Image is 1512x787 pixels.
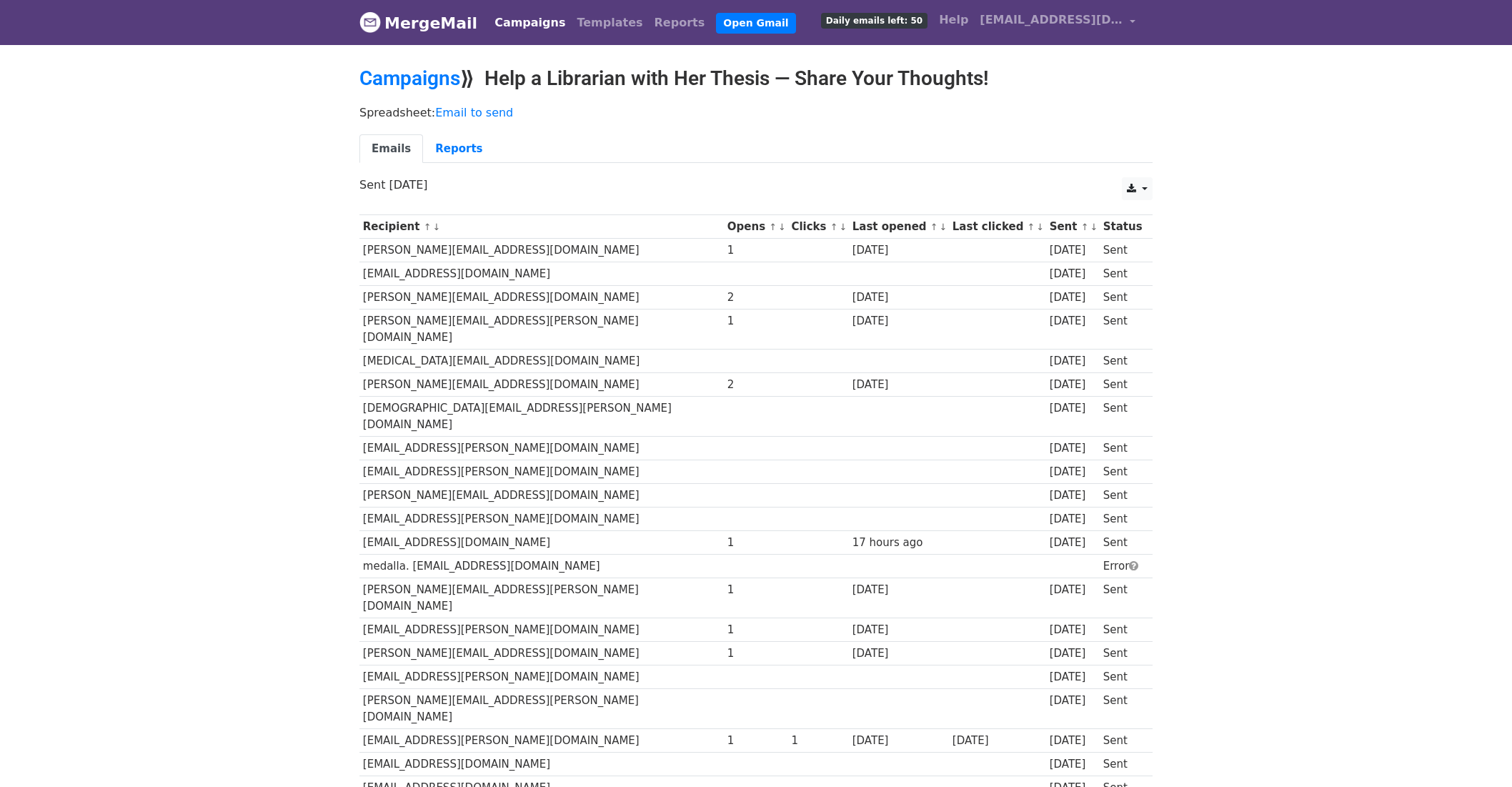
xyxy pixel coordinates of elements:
[359,642,724,665] td: [PERSON_NAME][EMAIL_ADDRESS][DOMAIN_NAME]
[1090,222,1098,232] a: ↓
[359,460,724,483] td: [EMAIL_ADDRESS][PERSON_NAME][DOMAIN_NAME]
[1050,756,1097,773] div: [DATE]
[1050,313,1097,330] div: [DATE]
[489,9,571,37] a: Campaigns
[1100,752,1145,776] td: Sent
[724,215,788,239] th: Opens
[359,728,724,752] td: [EMAIL_ADDRESS][PERSON_NAME][DOMAIN_NAME]
[1028,222,1035,232] a: ↑
[821,13,927,29] span: Daily emails left: 50
[1050,693,1097,709] div: [DATE]
[930,222,938,232] a: ↑
[359,578,724,618] td: [PERSON_NAME][EMAIL_ADDRESS][PERSON_NAME][DOMAIN_NAME]
[1100,310,1145,350] td: Sent
[1050,400,1097,417] div: [DATE]
[1050,535,1097,551] div: [DATE]
[852,242,945,259] div: [DATE]
[1050,464,1097,480] div: [DATE]
[359,11,381,33] img: MergeMail logo
[1100,555,1145,578] td: Error
[359,508,724,531] td: [EMAIL_ADDRESS][PERSON_NAME][DOMAIN_NAME]
[1100,618,1145,642] td: Sent
[1100,350,1145,373] td: Sent
[1100,436,1145,460] td: Sent
[1050,582,1097,598] div: [DATE]
[839,222,847,232] a: ↓
[359,484,724,508] td: [PERSON_NAME][EMAIL_ADDRESS][DOMAIN_NAME]
[852,313,945,330] div: [DATE]
[359,239,724,262] td: [PERSON_NAME][EMAIL_ADDRESS][DOMAIN_NAME]
[1050,669,1097,685] div: [DATE]
[1100,508,1145,531] td: Sent
[727,289,785,306] div: 2
[1100,239,1145,262] td: Sent
[359,66,1153,91] h2: ⟫ Help a Librarian with Her Thesis — Share Your Thoughts!
[359,436,724,460] td: [EMAIL_ADDRESS][PERSON_NAME][DOMAIN_NAME]
[1100,484,1145,508] td: Sent
[359,531,724,555] td: [EMAIL_ADDRESS][DOMAIN_NAME]
[852,622,945,638] div: [DATE]
[727,733,785,749] div: 1
[980,11,1123,29] span: [EMAIL_ADDRESS][DOMAIN_NAME]
[727,582,785,598] div: 1
[1050,377,1097,393] div: [DATE]
[1100,642,1145,665] td: Sent
[852,733,945,749] div: [DATE]
[727,313,785,330] div: 1
[1050,440,1097,457] div: [DATE]
[1050,242,1097,259] div: [DATE]
[788,215,849,239] th: Clicks
[359,215,724,239] th: Recipient
[974,6,1141,39] a: [EMAIL_ADDRESS][DOMAIN_NAME]
[1036,222,1044,232] a: ↓
[359,555,724,578] td: medalla. [EMAIL_ADDRESS][DOMAIN_NAME]
[727,535,785,551] div: 1
[727,645,785,662] div: 1
[1100,728,1145,752] td: Sent
[1100,460,1145,483] td: Sent
[1100,373,1145,397] td: Sent
[1050,622,1097,638] div: [DATE]
[359,8,477,38] a: MergeMail
[359,397,724,437] td: [DEMOGRAPHIC_DATA][EMAIL_ADDRESS][PERSON_NAME][DOMAIN_NAME]
[852,645,945,662] div: [DATE]
[1050,266,1097,282] div: [DATE]
[815,6,933,34] a: Daily emails left: 50
[1100,578,1145,618] td: Sent
[359,105,1153,120] p: Spreadsheet:
[571,9,648,37] a: Templates
[940,222,948,232] a: ↓
[1050,511,1097,528] div: [DATE]
[778,222,786,232] a: ↓
[727,622,785,638] div: 1
[359,752,724,776] td: [EMAIL_ADDRESS][DOMAIN_NAME]
[1046,215,1100,239] th: Sent
[424,222,432,232] a: ↑
[716,13,795,34] a: Open Gmail
[1100,397,1145,437] td: Sent
[432,222,440,232] a: ↓
[359,665,724,689] td: [EMAIL_ADDRESS][PERSON_NAME][DOMAIN_NAME]
[1050,487,1097,504] div: [DATE]
[1100,286,1145,310] td: Sent
[727,242,785,259] div: 1
[359,262,724,286] td: [EMAIL_ADDRESS][DOMAIN_NAME]
[359,66,460,90] a: Campaigns
[1100,262,1145,286] td: Sent
[791,733,845,749] div: 1
[852,535,945,551] div: 17 hours ago
[1050,645,1097,662] div: [DATE]
[953,733,1043,749] div: [DATE]
[1100,215,1145,239] th: Status
[1100,689,1145,729] td: Sent
[359,689,724,729] td: [PERSON_NAME][EMAIL_ADDRESS][PERSON_NAME][DOMAIN_NAME]
[359,177,1153,192] p: Sent [DATE]
[359,310,724,350] td: [PERSON_NAME][EMAIL_ADDRESS][PERSON_NAME][DOMAIN_NAME]
[830,222,838,232] a: ↑
[1050,733,1097,749] div: [DATE]
[1081,222,1089,232] a: ↑
[1050,289,1097,306] div: [DATE]
[933,6,974,34] a: Help
[849,215,949,239] th: Last opened
[852,289,945,306] div: [DATE]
